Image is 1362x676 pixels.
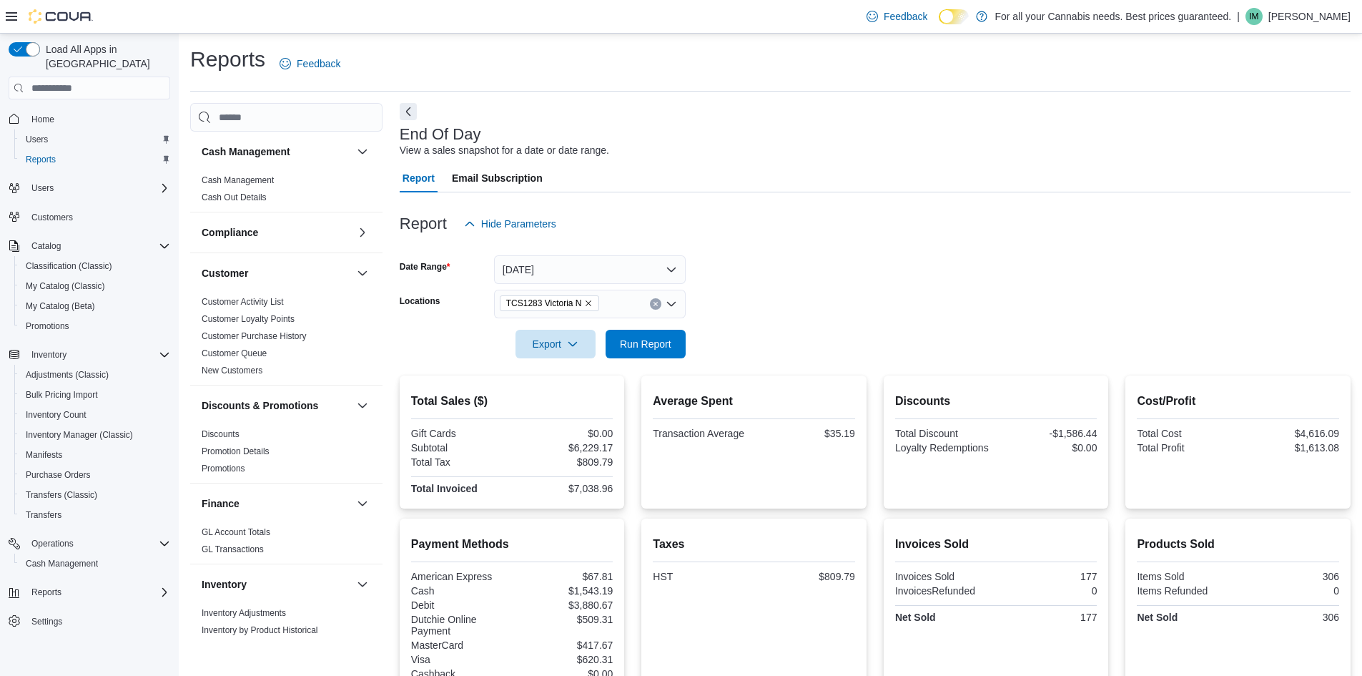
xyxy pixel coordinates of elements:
button: Clear input [650,298,661,310]
button: Discounts & Promotions [354,397,371,414]
button: Export [515,330,596,358]
h3: End Of Day [400,126,481,143]
span: Load All Apps in [GEOGRAPHIC_DATA] [40,42,170,71]
span: Inventory Manager (Classic) [20,426,170,444]
button: Adjustments (Classic) [14,365,176,385]
button: Users [3,178,176,198]
h2: Average Spent [653,393,855,410]
a: Transfers (Classic) [20,486,103,504]
span: My Catalog (Beta) [26,300,95,312]
div: $1,613.08 [1241,442,1339,454]
div: HST [653,571,751,582]
h2: Cost/Profit [1137,393,1339,410]
div: $620.31 [515,654,613,665]
span: Purchase Orders [20,466,170,484]
a: Cash Management [20,555,104,572]
button: Transfers (Classic) [14,485,176,505]
img: Cova [29,9,93,24]
a: GL Account Totals [202,527,270,537]
span: Inventory Manager (Classic) [26,429,133,441]
div: Finance [190,524,383,564]
div: $4,616.09 [1241,428,1339,439]
button: Manifests [14,445,176,465]
h3: Compliance [202,225,258,240]
div: $809.79 [515,456,613,468]
div: Total Discount [895,428,993,439]
div: 306 [1241,612,1339,623]
span: Customers [26,208,170,226]
div: $0.00 [515,428,613,439]
span: Manifests [20,446,170,464]
h2: Taxes [653,536,855,553]
h3: Cash Management [202,144,290,159]
span: Promotions [20,318,170,335]
div: Discounts & Promotions [190,426,383,483]
button: Run Report [606,330,686,358]
div: $509.31 [515,614,613,625]
span: Transfers [26,509,61,521]
a: My Catalog (Beta) [20,298,101,315]
button: Catalog [26,237,66,255]
span: Settings [31,616,62,627]
a: Users [20,131,54,148]
div: Cash Management [190,172,383,212]
button: My Catalog (Classic) [14,276,176,296]
h3: Inventory [202,577,247,592]
a: Customer Activity List [202,297,284,307]
span: Users [26,134,48,145]
input: Dark Mode [939,9,969,24]
span: Dark Mode [939,24,939,25]
p: [PERSON_NAME] [1268,8,1351,25]
div: View a sales snapshot for a date or date range. [400,143,609,158]
div: $0.00 [999,442,1097,454]
span: Customers [31,212,73,223]
p: | [1237,8,1240,25]
span: Users [20,131,170,148]
button: Users [26,180,59,197]
div: Gift Cards [411,428,509,439]
span: Purchase Orders [26,469,91,481]
span: Customer Purchase History [202,330,307,342]
div: 0 [1241,585,1339,597]
span: Home [31,114,54,125]
span: Transfers [20,506,170,524]
span: Reports [26,154,56,165]
span: Report [403,164,435,192]
span: Bulk Pricing Import [20,386,170,403]
span: Customer Activity List [202,296,284,308]
button: Inventory Count [14,405,176,425]
a: GL Transactions [202,544,264,554]
h1: Reports [190,45,265,74]
span: IM [1249,8,1258,25]
span: Adjustments (Classic) [20,366,170,383]
span: Home [26,109,170,127]
div: Invoices Sold [895,571,993,582]
span: Transfers (Classic) [26,489,97,501]
div: 306 [1241,571,1339,582]
span: Reports [26,584,170,601]
button: Next [400,103,417,120]
button: Reports [26,584,67,601]
span: My Catalog (Beta) [20,298,170,315]
a: Purchase Orders [20,466,97,484]
span: Catalog [26,237,170,255]
span: Run Report [620,337,671,351]
div: Subtotal [411,442,509,454]
button: Inventory [3,345,176,365]
div: Items Sold [1137,571,1235,582]
span: Bulk Pricing Import [26,389,98,401]
div: $417.67 [515,640,613,651]
span: Users [26,180,170,197]
span: Feedback [297,57,340,71]
a: Reports [20,151,61,168]
button: Inventory [26,346,72,363]
a: Customer Purchase History [202,331,307,341]
button: Purchase Orders [14,465,176,485]
div: $67.81 [515,571,613,582]
span: Classification (Classic) [26,260,112,272]
a: Discounts [202,429,240,439]
button: Operations [26,535,79,552]
strong: Net Sold [1137,612,1178,623]
span: Inventory Adjustments [202,607,286,619]
a: Cash Out Details [202,192,267,202]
